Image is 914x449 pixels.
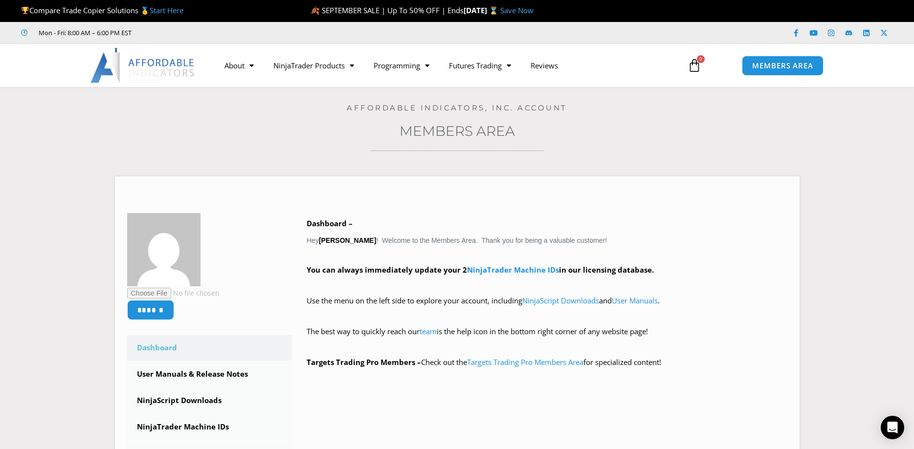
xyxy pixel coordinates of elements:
img: f34f3a31167e59384d58a763e77634dd1142bfe69680121566f87788baf56587 [127,213,201,286]
a: Dashboard [127,335,292,361]
a: 0 [673,51,716,80]
a: Programming [364,54,439,77]
a: About [215,54,264,77]
p: The best way to quickly reach our is the help icon in the bottom right corner of any website page! [307,325,787,352]
a: Members Area [400,123,515,139]
a: MEMBERS AREA [742,56,824,76]
a: Futures Trading [439,54,521,77]
strong: Targets Trading Pro Members – [307,357,421,367]
a: Targets Trading Pro Members Area [467,357,583,367]
a: Reviews [521,54,568,77]
span: Compare Trade Copier Solutions 🥇 [21,5,183,15]
a: User Manuals [612,296,658,305]
a: team [420,326,437,336]
span: MEMBERS AREA [752,62,813,69]
strong: [PERSON_NAME] [319,236,376,244]
a: Start Here [150,5,183,15]
span: Mon - Fri: 8:00 AM – 6:00 PM EST [36,27,132,39]
iframe: Customer reviews powered by Trustpilot [145,28,292,38]
a: Save Now [500,5,534,15]
div: Hey ! Welcome to the Members Area. Thank you for being a valuable customer! [307,217,787,369]
strong: You can always immediately update your 2 in our licensing database. [307,265,654,275]
span: 0 [697,55,705,63]
a: NinjaTrader Products [264,54,364,77]
span: 🍂 SEPTEMBER SALE | Up To 50% OFF | Ends [311,5,464,15]
a: Affordable Indicators, Inc. Account [347,103,567,112]
p: Check out the for specialized content! [307,356,787,369]
img: LogoAI | Affordable Indicators – NinjaTrader [90,48,196,83]
b: Dashboard – [307,218,353,228]
img: 🏆 [22,7,29,14]
a: User Manuals & Release Notes [127,362,292,387]
p: Use the menu on the left side to explore your account, including and . [307,294,787,321]
nav: Menu [215,54,676,77]
a: NinjaScript Downloads [522,296,599,305]
a: NinjaScript Downloads [127,388,292,413]
strong: [DATE] ⌛ [464,5,500,15]
a: NinjaTrader Machine IDs [127,414,292,440]
div: Open Intercom Messenger [881,416,904,439]
a: NinjaTrader Machine IDs [467,265,559,275]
